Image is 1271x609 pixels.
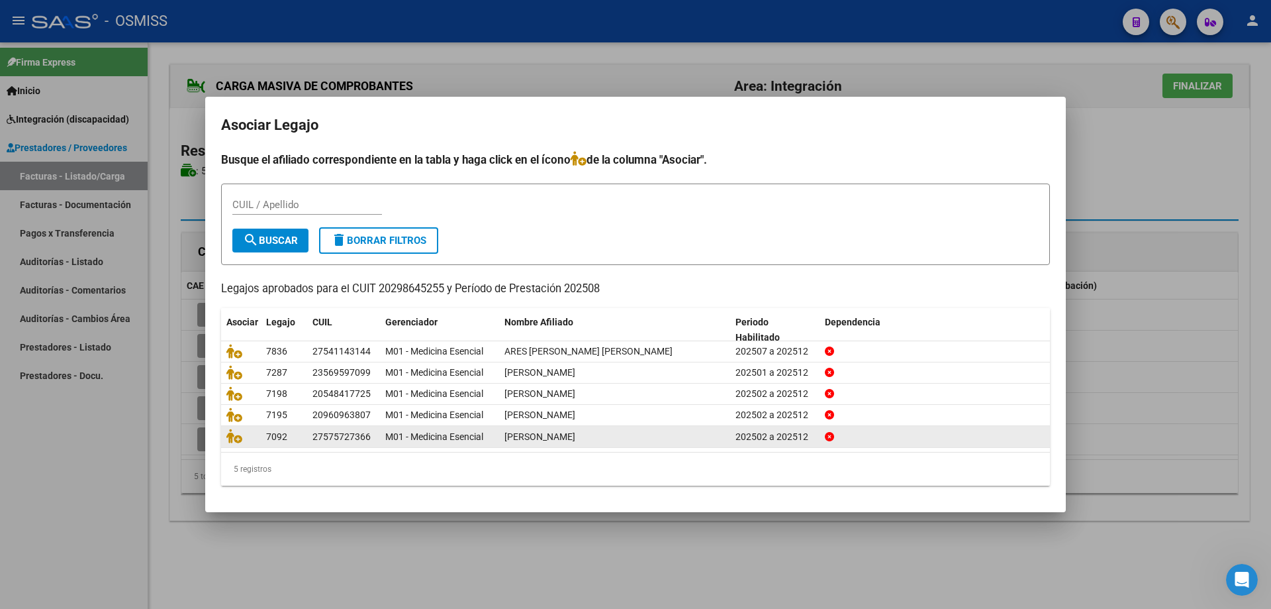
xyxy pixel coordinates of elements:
[730,308,820,352] datatable-header-cell: Periodo Habilitado
[221,113,1050,138] h2: Asociar Legajo
[266,317,295,327] span: Legajo
[21,434,31,445] button: Selector de emoji
[312,429,371,445] div: 27575727366
[9,5,34,30] button: go back
[11,289,217,370] div: La otra opción de con lectura de formato, [MEDICAL_DATA] si puede arrastrar tanto la fc como la p...
[63,434,73,445] button: Adjuntar un archivo
[307,308,380,352] datatable-header-cell: CUIL
[312,317,332,327] span: CUIL
[64,17,91,30] p: Activo
[207,5,232,30] button: Inicio
[385,431,483,442] span: M01 - Medicina Esencial
[735,386,814,402] div: 202502 a 202512
[21,297,207,362] div: La otra opción de con lectura de formato, [MEDICAL_DATA] si puede arrastrar tanto la fc como la p...
[504,346,673,357] span: ARES CASCO ZOE EVANGELINE
[11,289,254,371] div: Soporte dice…
[319,227,438,254] button: Borrar Filtros
[221,281,1050,298] p: Legajos aprobados para el CUIT 20298645255 y Período de Prestación 202508
[84,434,95,445] button: Start recording
[331,235,426,247] span: Borrar Filtros
[820,308,1051,352] datatable-header-cell: Dependencia
[735,365,814,380] div: 202501 a 202512
[385,410,483,420] span: M01 - Medicina Esencial
[42,434,52,445] button: Selector de gif
[825,317,880,327] span: Dependencia
[232,229,308,252] button: Buscar
[504,367,575,378] span: SULLIVAN ALEXANDER GASTON
[504,388,575,399] span: VILLARRUEL AGUSTIN GABRIEL
[266,431,287,442] span: 7092
[21,193,207,258] div: Si se generara el arrastre directo de fc y planillas de asistencia la plataforma no tendria maner...
[11,278,254,278] div: New messages divider
[243,235,298,247] span: Buscar
[385,367,483,378] span: M01 - Medicina Esencial
[735,317,780,343] span: Periodo Habilitado
[1226,564,1258,596] iframe: Intercom live chat
[64,7,105,17] h1: Soporte
[266,367,287,378] span: 7287
[331,232,347,248] mat-icon: delete
[11,51,217,184] div: Ud genera el arrastre de las facturas que es lo q tiene que crearse en plataforma sin tildar la o...
[312,386,371,402] div: 20548417725
[735,429,814,445] div: 202502 a 202512
[385,317,438,327] span: Gerenciador
[312,408,371,423] div: 20960963807
[385,346,483,357] span: M01 - Medicina Esencial
[21,59,207,176] div: Ud genera el arrastre de las facturas que es lo q tiene que crearse en plataforma sin tildar la o...
[11,371,254,414] div: Soporte dice…
[385,388,483,399] span: M01 - Medicina Esencial
[266,346,287,357] span: 7836
[504,431,575,442] span: ALCARAZ CANDELA AITANA
[232,5,256,29] div: Cerrar
[312,344,371,359] div: 27541143144
[266,388,287,399] span: 7198
[226,317,258,327] span: Asociar
[21,379,207,405] div: Pero los archivos deben tener estos nombres especificos
[380,308,499,352] datatable-header-cell: Gerenciador
[221,151,1050,168] h4: Busque el afiliado correspondiente en la tabla y haga click en el ícono de la columna "Asociar".
[266,410,287,420] span: 7195
[312,365,371,380] div: 23569597099
[243,232,259,248] mat-icon: search
[735,408,814,423] div: 202502 a 202512
[735,344,814,359] div: 202507 a 202512
[261,308,307,352] datatable-header-cell: Legajo
[504,410,575,420] span: GUIDOBONO TELECHEA VALENTINO
[11,371,217,413] div: Pero los archivos deben tener estos nombres especificos
[11,406,254,429] textarea: Escribe un mensaje...
[11,185,254,267] div: Soporte dice…
[221,453,1050,486] div: 5 registros
[38,7,59,28] div: Profile image for Soporte
[504,317,573,327] span: Nombre Afiliado
[499,308,730,352] datatable-header-cell: Nombre Afiliado
[11,185,217,266] div: Si se generara el arrastre directo de fc y planillas de asistencia la plataforma no tendria maner...
[221,308,261,352] datatable-header-cell: Asociar
[11,51,254,185] div: Soporte dice…
[227,429,248,450] button: Enviar un mensaje…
